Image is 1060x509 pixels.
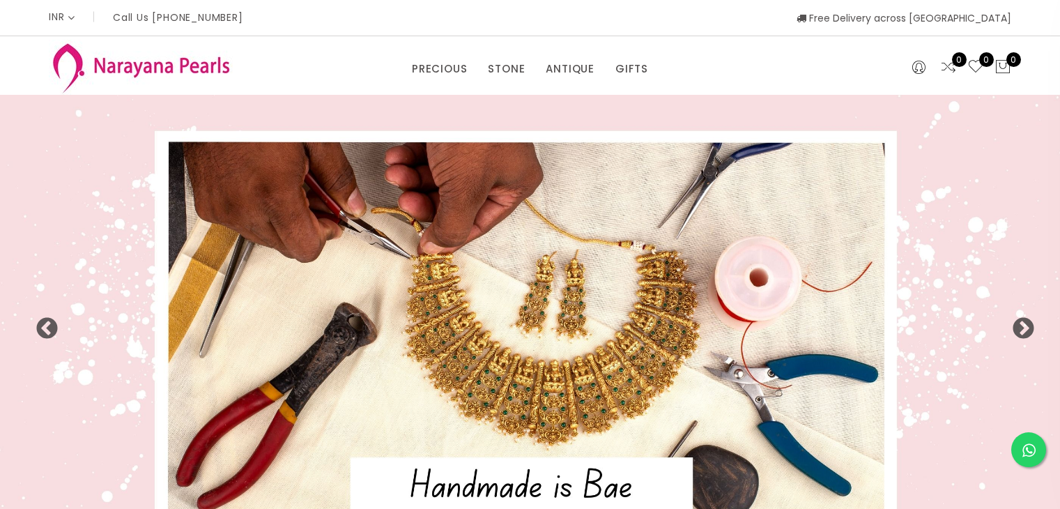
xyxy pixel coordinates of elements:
a: PRECIOUS [412,59,467,79]
span: 0 [1006,52,1021,67]
span: 0 [952,52,967,67]
p: Call Us [PHONE_NUMBER] [113,13,243,22]
span: 0 [979,52,994,67]
span: Free Delivery across [GEOGRAPHIC_DATA] [797,11,1011,25]
a: 0 [940,59,957,77]
button: Next [1011,317,1025,331]
a: STONE [488,59,525,79]
a: 0 [967,59,984,77]
a: GIFTS [615,59,648,79]
button: Previous [35,317,49,331]
button: 0 [994,59,1011,77]
a: ANTIQUE [546,59,594,79]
